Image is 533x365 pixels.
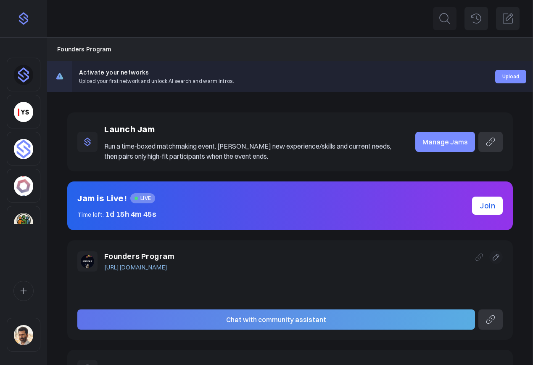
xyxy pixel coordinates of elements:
p: Upload your first network and unlock AI search and warm intros. [79,77,234,85]
nav: Breadcrumb [57,45,523,54]
p: Launch Jam [104,123,398,136]
span: LIVE [130,193,155,203]
img: 4hc3xb4og75h35779zhp6duy5ffo [14,176,33,196]
img: 4sptar4mobdn0q43dsu7jy32kx6j [14,139,33,159]
h1: Founders Program [104,250,174,263]
h3: Activate your networks [79,68,234,77]
a: [URL][DOMAIN_NAME] [104,263,174,272]
img: dhnou9yomun9587rl8johsq6w6vr [14,65,33,85]
img: 3pj2efuqyeig3cua8agrd6atck9r [14,213,33,233]
h2: Jam is Live! [77,192,127,205]
button: Upload [495,70,526,83]
a: Manage Jams [415,132,475,152]
a: Join [472,197,503,215]
img: stationf.co [81,255,94,268]
img: yorkseed.co [14,102,33,122]
span: Time left: [77,211,104,218]
p: Run a time-boxed matchmaking event. [PERSON_NAME] new experience/skills and current needs, then p... [104,141,398,161]
img: sqr4epb0z8e5jm577i6jxqftq3ng [14,325,33,345]
a: Founders Program [57,45,111,54]
img: purple-logo-18f04229334c5639164ff563510a1dba46e1211543e89c7069427642f6c28bac.png [17,12,30,25]
span: 1d 15h 4m 45s [106,209,157,219]
button: Chat with community assistant [77,309,475,330]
